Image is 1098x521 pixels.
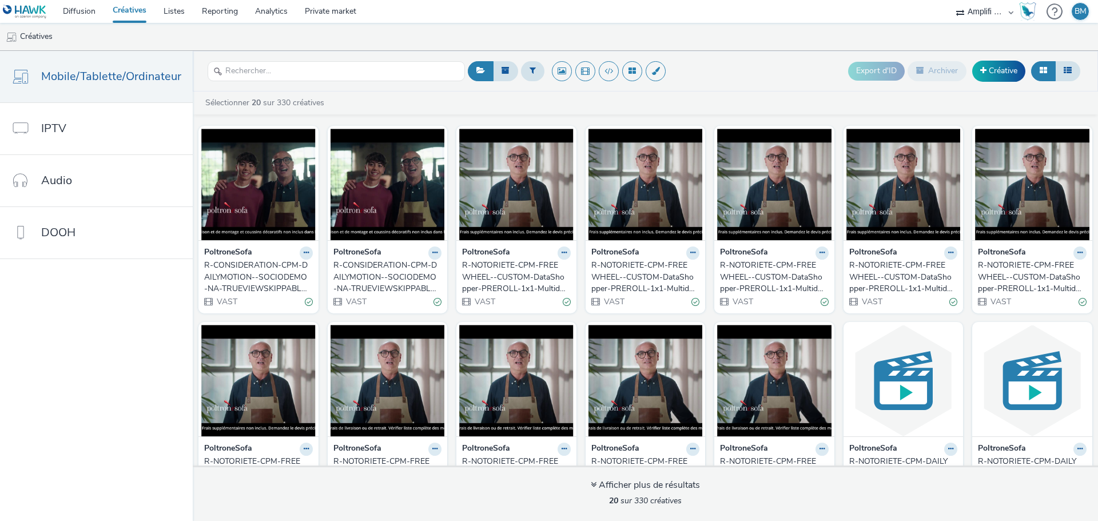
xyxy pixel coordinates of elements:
[333,456,442,491] a: R-NOTORIETE-CPM-FREEWHEEL--CUSTOM-DataShopper-PREROLL-1x1-Multidevice-15s-P-PREROLL-1x1-W36Store-$$
[849,260,958,295] a: R-NOTORIETE-CPM-FREEWHEEL--CUSTOM-DataShopper-PREROLL-1x1-Multidevice-15s-$427404067$-P-PREROLL-1...
[1019,2,1041,21] a: Hawk Academy
[591,260,695,295] div: R-NOTORIETE-CPM-FREEWHEEL--CUSTOM-DataShopper-PREROLL-1x1-Multidevice-15s-$427404067$-P-PREROLL-1...
[333,443,381,456] strong: PoltroneSofa
[717,129,832,240] img: R-NOTORIETE-CPM-FREEWHEEL--CUSTOM-DataShopper-PREROLL-1x1-Multidevice-15s-$427404067$-P-PREROLL-1...
[6,31,17,43] img: mobile
[462,260,566,295] div: R-NOTORIETE-CPM-FREEWHEEL--CUSTOM-DataShopper-PREROLL-1x1-Multidevice-15s-$427404067$-P-PREROLL-1...
[861,296,882,307] span: VAST
[333,260,442,295] a: R-CONSIDERATION-CPM-DAILYMOTION--SOCIODEMO-NA-TRUEVIEWSKIPPABLE-1x1-Multidevice-15s_[DATE]_W39_Store
[204,246,252,260] strong: PoltroneSofa
[1019,2,1036,21] img: Hawk Academy
[204,456,313,491] a: R-NOTORIETE-CPM-FREEWHEEL--CUSTOM-DataShopper-PREROLL-1x1-Multidevice-15s-P-PREROLL-1x1-W37Store-$$
[591,479,700,492] div: Afficher plus de résultats
[731,296,753,307] span: VAST
[591,456,700,491] a: R-NOTORIETE-CPM-FREEWHEEL--CUSTOM-DataShopper-PREROLL-1x1-Multidevice-15s-P-PREROLL-1x1-W35Store-...
[331,129,445,240] img: R-CONSIDERATION-CPM-DAILYMOTION--SOCIODEMO-NA-TRUEVIEWSKIPPABLE-1x1-Multidevice-15s_2025-09-24_W3...
[345,296,367,307] span: VAST
[3,5,47,19] img: undefined Logo
[204,260,313,295] a: R-CONSIDERATION-CPM-DAILYMOTION--SOCIODEMO-NA-TRUEVIEWSKIPPABLE-1x1-Multidevice-15s_[DATE]_W39_Promo
[591,246,639,260] strong: PoltroneSofa
[849,456,958,491] a: R-NOTORIETE-CPM-DAILYMOTION--CONTEXTUEL-2559yo-INSTREAM-0x0-Multidevice-NA_$425066631$_W29
[846,325,961,436] img: R-NOTORIETE-CPM-DAILYMOTION--CONTEXTUEL-2559yo-INSTREAM-0x0-Multidevice-NA_$425066631$_W29 visual
[1079,296,1087,308] div: Valide
[720,260,824,295] div: R-NOTORIETE-CPM-FREEWHEEL--CUSTOM-DataShopper-PREROLL-1x1-Multidevice-15s-$427404067$-P-PREROLL-1...
[331,325,445,436] img: R-NOTORIETE-CPM-FREEWHEEL--CUSTOM-DataShopper-PREROLL-1x1-Multidevice-15s-P-PREROLL-1x1-W36Store-...
[908,61,966,81] button: Archiver
[720,246,768,260] strong: PoltroneSofa
[609,495,618,506] strong: 20
[474,296,495,307] span: VAST
[591,260,700,295] a: R-NOTORIETE-CPM-FREEWHEEL--CUSTOM-DataShopper-PREROLL-1x1-Multidevice-15s-$427404067$-P-PREROLL-1...
[978,443,1026,456] strong: PoltroneSofa
[462,246,510,260] strong: PoltroneSofa
[462,456,571,491] a: R-NOTORIETE-CPM-FREEWHEEL--CUSTOM-DataShopper-PREROLL-1x1-Multidevice-15s-P-PREROLL-1x1-W36Promo-$$
[41,224,75,241] span: DOOH
[978,456,1087,491] a: R-NOTORIETE-CPM-DAILYMOTION--CONTEXTUEL-2559yo-INSTREAM-0x0-Multidevice-6s_$424655503$-W29
[204,443,252,456] strong: PoltroneSofa
[989,296,1011,307] span: VAST
[459,325,574,436] img: R-NOTORIETE-CPM-FREEWHEEL--CUSTOM-DataShopper-PREROLL-1x1-Multidevice-15s-P-PREROLL-1x1-W36Promo-...
[41,68,181,85] span: Mobile/Tablette/Ordinateur
[821,296,829,308] div: Valide
[591,443,639,456] strong: PoltroneSofa
[204,97,329,108] a: Sélectionner sur 330 créatives
[978,260,1082,295] div: R-NOTORIETE-CPM-FREEWHEEL--CUSTOM-DataShopper-PREROLL-1x1-Multidevice-15s-P-PREROLL-1x1-W37Promo-$$
[717,325,832,436] img: R-NOTORIETE-CPM-FREEWHEEL--CUSTOM-DataShopper-PREROLL-1x1-Multidevice-15s-P-PREROLL-1x1-W35Promo-...
[201,325,316,436] img: R-NOTORIETE-CPM-FREEWHEEL--CUSTOM-DataShopper-PREROLL-1x1-Multidevice-15s-P-PREROLL-1x1-W37Store-...
[691,296,699,308] div: Valide
[433,296,441,308] div: Valide
[978,246,1026,260] strong: PoltroneSofa
[305,296,313,308] div: Valide
[462,260,571,295] a: R-NOTORIETE-CPM-FREEWHEEL--CUSTOM-DataShopper-PREROLL-1x1-Multidevice-15s-$427404067$-P-PREROLL-1...
[41,120,66,137] span: IPTV
[563,296,571,308] div: Valide
[1031,61,1056,81] button: Grille
[849,246,897,260] strong: PoltroneSofa
[333,246,381,260] strong: PoltroneSofa
[252,97,261,108] strong: 20
[216,296,237,307] span: VAST
[462,443,510,456] strong: PoltroneSofa
[978,456,1082,491] div: R-NOTORIETE-CPM-DAILYMOTION--CONTEXTUEL-2559yo-INSTREAM-0x0-Multidevice-6s_$424655503$-W29
[41,172,72,189] span: Audio
[720,456,824,491] div: R-NOTORIETE-CPM-FREEWHEEL--CUSTOM-DataShopper-PREROLL-1x1-Multidevice-15s-P-PREROLL-1x1-W35Promo-$$
[462,456,566,491] div: R-NOTORIETE-CPM-FREEWHEEL--CUSTOM-DataShopper-PREROLL-1x1-Multidevice-15s-P-PREROLL-1x1-W36Promo-$$
[609,495,682,506] span: sur 330 créatives
[201,129,316,240] img: R-CONSIDERATION-CPM-DAILYMOTION--SOCIODEMO-NA-TRUEVIEWSKIPPABLE-1x1-Multidevice-15s_2025-09-24_W3...
[849,443,897,456] strong: PoltroneSofa
[720,260,829,295] a: R-NOTORIETE-CPM-FREEWHEEL--CUSTOM-DataShopper-PREROLL-1x1-Multidevice-15s-$427404067$-P-PREROLL-1...
[1075,3,1087,20] div: BM
[949,296,957,308] div: Valide
[720,456,829,491] a: R-NOTORIETE-CPM-FREEWHEEL--CUSTOM-DataShopper-PREROLL-1x1-Multidevice-15s-P-PREROLL-1x1-W35Promo-$$
[603,296,624,307] span: VAST
[333,260,437,295] div: R-CONSIDERATION-CPM-DAILYMOTION--SOCIODEMO-NA-TRUEVIEWSKIPPABLE-1x1-Multidevice-15s_[DATE]_W39_Store
[204,260,308,295] div: R-CONSIDERATION-CPM-DAILYMOTION--SOCIODEMO-NA-TRUEVIEWSKIPPABLE-1x1-Multidevice-15s_[DATE]_W39_Promo
[849,456,953,491] div: R-NOTORIETE-CPM-DAILYMOTION--CONTEXTUEL-2559yo-INSTREAM-0x0-Multidevice-NA_$425066631$_W29
[975,325,1089,436] img: R-NOTORIETE-CPM-DAILYMOTION--CONTEXTUEL-2559yo-INSTREAM-0x0-Multidevice-6s_$424655503$-W29 visual
[1055,61,1080,81] button: Liste
[972,61,1025,81] a: Créative
[848,62,905,80] button: Export d'ID
[588,129,703,240] img: R-NOTORIETE-CPM-FREEWHEEL--CUSTOM-DataShopper-PREROLL-1x1-Multidevice-15s-$427404067$-P-PREROLL-1...
[459,129,574,240] img: R-NOTORIETE-CPM-FREEWHEEL--CUSTOM-DataShopper-PREROLL-1x1-Multidevice-15s-$427404067$-P-PREROLL-1...
[588,325,703,436] img: R-NOTORIETE-CPM-FREEWHEEL--CUSTOM-DataShopper-PREROLL-1x1-Multidevice-15s-P-PREROLL-1x1-W35Store-...
[720,443,768,456] strong: PoltroneSofa
[208,61,465,81] input: Rechercher...
[204,456,308,491] div: R-NOTORIETE-CPM-FREEWHEEL--CUSTOM-DataShopper-PREROLL-1x1-Multidevice-15s-P-PREROLL-1x1-W37Store-$$
[333,456,437,491] div: R-NOTORIETE-CPM-FREEWHEEL--CUSTOM-DataShopper-PREROLL-1x1-Multidevice-15s-P-PREROLL-1x1-W36Store-$$
[846,129,961,240] img: R-NOTORIETE-CPM-FREEWHEEL--CUSTOM-DataShopper-PREROLL-1x1-Multidevice-15s-$427404067$-P-PREROLL-1...
[978,260,1087,295] a: R-NOTORIETE-CPM-FREEWHEEL--CUSTOM-DataShopper-PREROLL-1x1-Multidevice-15s-P-PREROLL-1x1-W37Promo-$$
[975,129,1089,240] img: R-NOTORIETE-CPM-FREEWHEEL--CUSTOM-DataShopper-PREROLL-1x1-Multidevice-15s-P-PREROLL-1x1-W37Promo-...
[849,260,953,295] div: R-NOTORIETE-CPM-FREEWHEEL--CUSTOM-DataShopper-PREROLL-1x1-Multidevice-15s-$427404067$-P-PREROLL-1...
[591,456,695,491] div: R-NOTORIETE-CPM-FREEWHEEL--CUSTOM-DataShopper-PREROLL-1x1-Multidevice-15s-P-PREROLL-1x1-W35Store-...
